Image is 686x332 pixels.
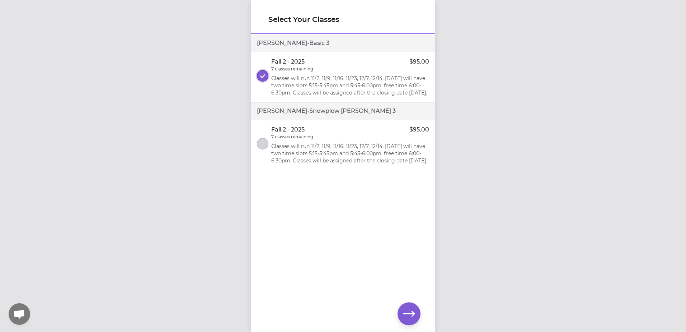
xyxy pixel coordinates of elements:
[268,14,418,24] h1: Select Your Classes
[271,57,305,66] p: Fall 2 - 2025
[271,143,429,164] p: Classes will run 11/2, 11/9, 11/16, 11/23, 12/7, 12/14, [DATE] will have two time slots 5:15-5:45...
[271,125,305,134] p: Fall 2 - 2025
[9,303,30,325] div: Open chat
[271,75,429,96] p: Classes will run 11/2, 11/9, 11/16, 11/23, 12/7, 12/14, [DATE] will have two time slots 5:15-5:45...
[257,138,268,149] button: select class
[251,34,435,52] div: [PERSON_NAME] - Basic 3
[271,66,313,72] p: 7 classes remaining
[409,57,429,66] p: $95.00
[251,102,435,120] div: [PERSON_NAME] - Snowplow [PERSON_NAME] 3
[409,125,429,134] p: $95.00
[271,134,313,140] p: 7 classes remaining
[257,70,268,82] button: select class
